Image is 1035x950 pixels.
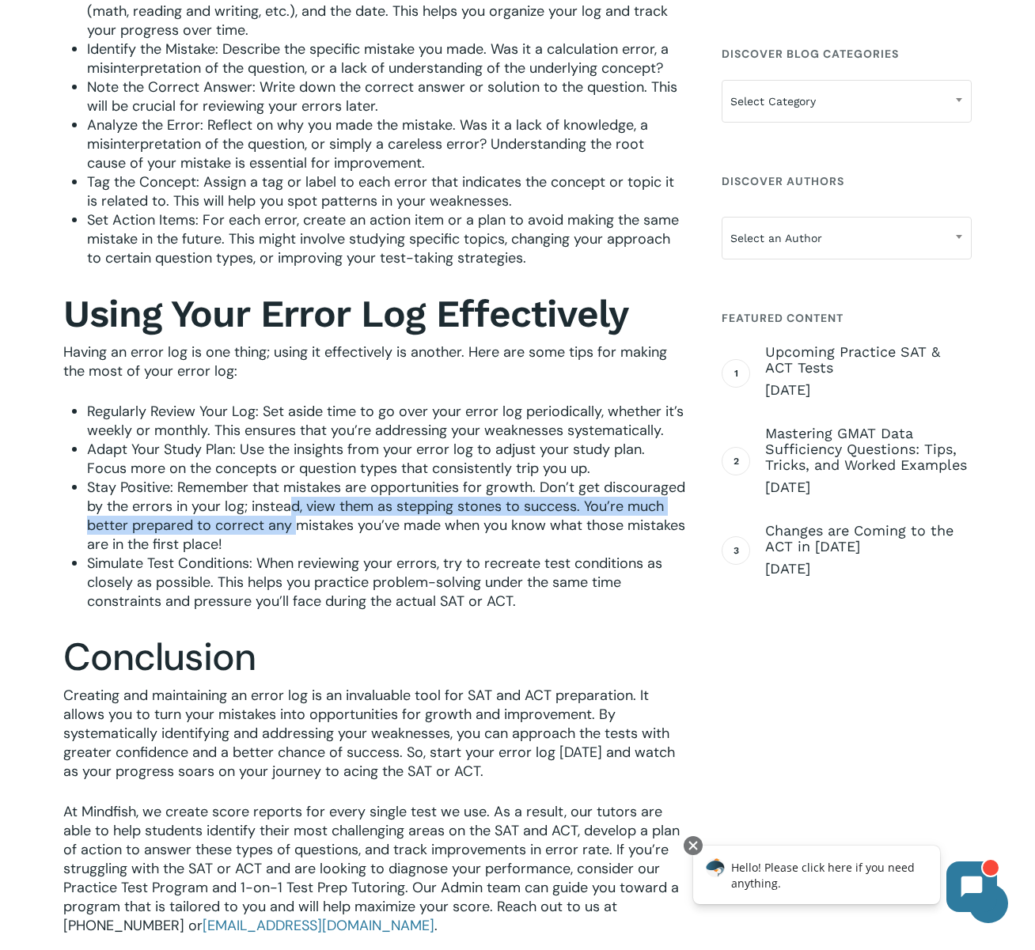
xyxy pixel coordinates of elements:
[722,40,972,68] h4: Discover Blog Categories
[765,380,972,399] span: [DATE]
[765,344,972,399] a: Upcoming Practice SAT & ACT Tests [DATE]
[63,291,628,336] b: Using Your Error Log Effectively
[87,440,645,478] span: Adapt Your Study Plan: Use the insights from your error log to adjust your study plan. Focus more...
[722,167,972,195] h4: Discover Authors
[765,426,972,473] span: Mastering GMAT Data Sufficiency Questions: Tips, Tricks, and Worked Examples
[722,221,971,255] span: Select an Author
[722,80,972,123] span: Select Category
[63,343,667,380] span: Having an error log is one thing; using it effectively is another. Here are some tips for making ...
[722,304,972,332] h4: Featured Content
[722,217,972,259] span: Select an Author
[87,115,648,172] span: Analyze the Error: Reflect on why you made the mistake. Was it a lack of knowledge, a misinterpre...
[677,833,1013,928] iframe: Chatbot
[87,478,685,554] span: Stay Positive: Remember that mistakes are opportunities for growth. Don’t get discouraged by the ...
[63,686,675,781] span: Creating and maintaining an error log is an invaluable tool for SAT and ACT preparation. It allow...
[87,554,662,611] span: Simulate Test Conditions: When reviewing your errors, try to recreate test conditions as closely ...
[765,344,972,376] span: Upcoming Practice SAT & ACT Tests
[87,210,679,267] span: Set Action Items: For each error, create an action item or a plan to avoid making the same mistak...
[203,916,434,935] a: [EMAIL_ADDRESS][DOMAIN_NAME]
[63,802,680,935] span: At Mindfish, we create score reports for every single test we use. As a result, our tutors are ab...
[765,426,972,497] a: Mastering GMAT Data Sufficiency Questions: Tips, Tricks, and Worked Examples [DATE]
[87,78,677,115] span: Note the Correct Answer: Write down the correct answer or solution to the question. This will be ...
[63,634,685,680] h2: Conclusion
[765,523,972,578] a: Changes are Coming to the ACT in [DATE] [DATE]
[434,916,438,935] span: .
[87,40,669,78] span: Identify the Mistake: Describe the specific mistake you made. Was it a calculation error, a misin...
[765,523,972,554] span: Changes are Coming to the ACT in [DATE]
[87,402,684,440] span: Regularly Review Your Log: Set aside time to go over your error log periodically, whether it’s we...
[722,85,971,118] span: Select Category
[765,478,972,497] span: [DATE]
[765,559,972,578] span: [DATE]
[87,172,674,210] span: Tag the Concept: Assign a tag or label to each error that indicates the concept or topic it is re...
